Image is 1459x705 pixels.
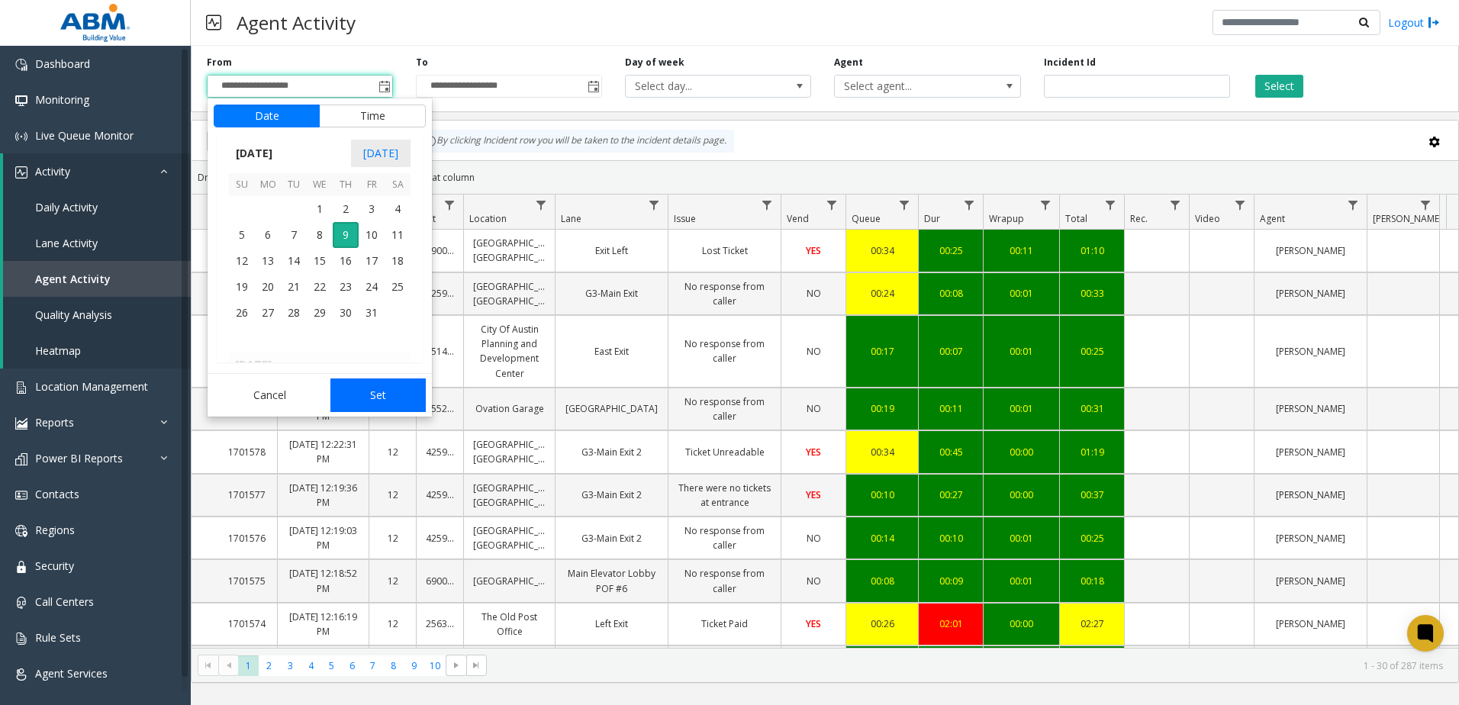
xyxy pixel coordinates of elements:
[35,272,111,286] span: Agent Activity
[385,222,411,248] td: Saturday, October 11, 2025
[806,488,821,501] span: YES
[928,445,974,459] a: 00:45
[35,559,74,573] span: Security
[1165,195,1186,215] a: Rec. Filter Menu
[791,401,836,416] a: NO
[959,195,980,215] a: Dur Filter Menu
[1069,616,1115,631] a: 02:27
[1264,243,1358,258] a: [PERSON_NAME]
[359,222,385,248] span: 10
[229,300,255,326] td: Sunday, October 26, 2025
[625,56,684,69] label: Day of week
[835,76,983,97] span: Select agent...
[35,236,98,250] span: Lane Activity
[15,489,27,501] img: 'icon'
[15,561,27,573] img: 'icon'
[255,222,281,248] td: Monday, October 6, 2025
[35,164,70,179] span: Activity
[928,286,974,301] a: 00:08
[281,222,307,248] span: 7
[993,344,1050,359] div: 00:01
[466,655,487,676] span: Go to the last page
[678,394,771,423] a: No response from caller
[807,402,821,415] span: NO
[229,248,255,274] span: 12
[225,531,268,546] a: 1701576
[35,343,81,358] span: Heatmap
[255,274,281,300] td: Monday, October 20, 2025
[426,488,454,502] a: 425980
[426,445,454,459] a: 425980
[307,196,333,222] td: Wednesday, October 1, 2025
[342,655,362,676] span: Page 6
[1069,286,1115,301] div: 00:33
[1069,401,1115,416] a: 00:31
[351,140,411,167] span: [DATE]
[473,437,546,466] a: [GEOGRAPHIC_DATA] [GEOGRAPHIC_DATA]
[644,195,665,215] a: Lane Filter Menu
[307,300,333,326] span: 29
[1230,195,1251,215] a: Video Filter Menu
[894,195,915,215] a: Queue Filter Menu
[565,401,659,416] a: [GEOGRAPHIC_DATA]
[281,248,307,274] td: Tuesday, October 14, 2025
[3,297,191,333] a: Quality Analysis
[1264,488,1358,502] a: [PERSON_NAME]
[791,344,836,359] a: NO
[565,344,659,359] a: East Exit
[1100,195,1121,215] a: Total Filter Menu
[385,248,411,274] span: 18
[855,243,909,258] a: 00:34
[307,196,333,222] span: 1
[229,248,255,274] td: Sunday, October 12, 2025
[359,300,385,326] span: 31
[281,274,307,300] span: 21
[928,531,974,546] a: 00:10
[993,488,1050,502] a: 00:00
[993,243,1050,258] div: 00:11
[473,279,546,308] a: [GEOGRAPHIC_DATA] [GEOGRAPHIC_DATA]
[807,345,821,358] span: NO
[35,487,79,501] span: Contacts
[383,655,404,676] span: Page 8
[378,445,407,459] a: 12
[855,445,909,459] div: 00:34
[333,274,359,300] span: 23
[678,616,771,631] a: Ticket Paid
[822,195,842,215] a: Vend Filter Menu
[1264,531,1358,546] a: [PERSON_NAME]
[206,4,221,41] img: pageIcon
[259,655,279,676] span: Page 2
[281,274,307,300] td: Tuesday, October 21, 2025
[287,523,359,552] a: [DATE] 12:19:03 PM
[993,531,1050,546] div: 00:01
[855,616,909,631] a: 00:26
[791,574,836,588] a: NO
[330,378,427,412] button: Set
[473,574,546,588] a: [GEOGRAPHIC_DATA]
[993,445,1050,459] a: 00:00
[993,286,1050,301] div: 00:01
[928,488,974,502] div: 00:27
[15,525,27,537] img: 'icon'
[1264,445,1358,459] a: [PERSON_NAME]
[928,344,974,359] a: 00:07
[385,274,411,300] td: Saturday, October 25, 2025
[362,655,383,676] span: Page 7
[1255,75,1303,98] button: Select
[333,196,359,222] td: Thursday, October 2, 2025
[1069,488,1115,502] div: 00:37
[426,344,454,359] a: 25140003
[35,451,123,465] span: Power BI Reports
[307,173,333,197] th: We
[15,597,27,609] img: 'icon'
[928,243,974,258] div: 00:25
[225,616,268,631] a: 1701574
[1264,286,1358,301] a: [PERSON_NAME]
[806,617,821,630] span: YES
[281,300,307,326] td: Tuesday, October 28, 2025
[928,574,974,588] a: 00:09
